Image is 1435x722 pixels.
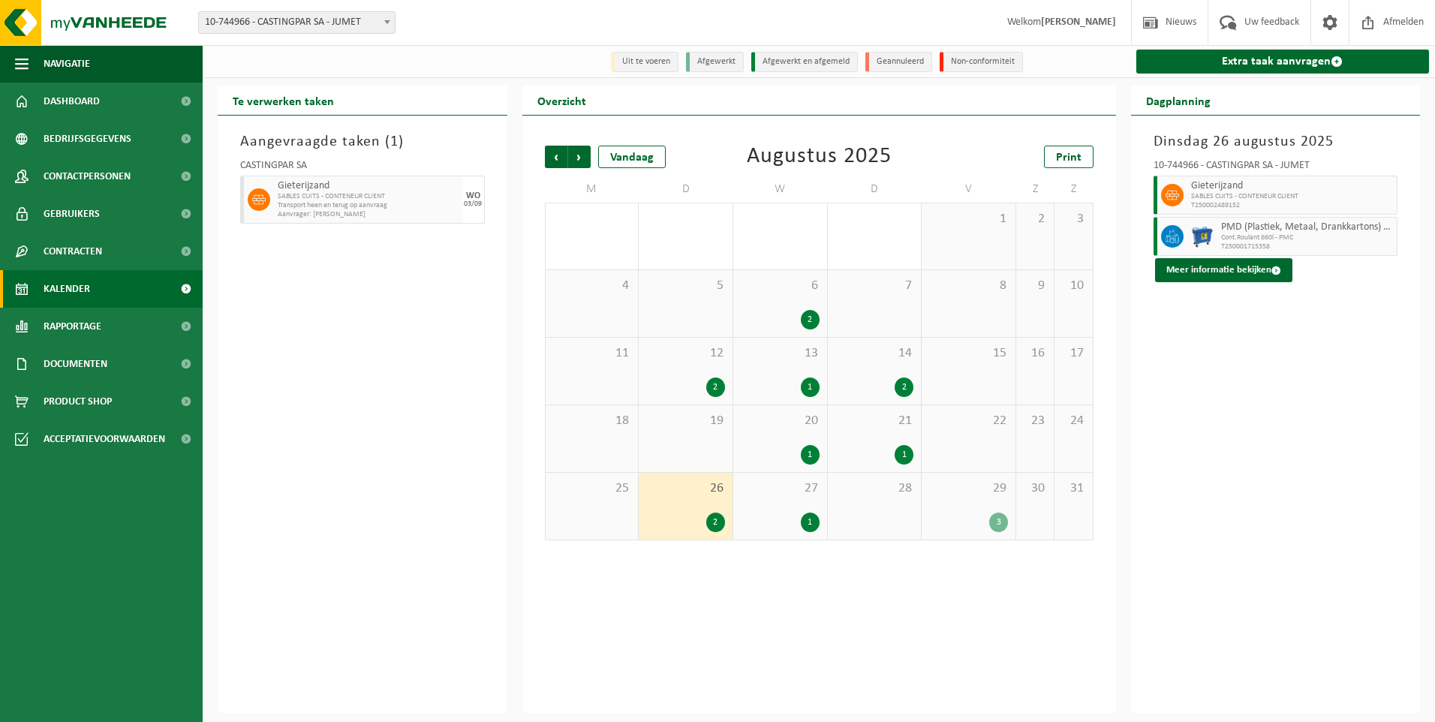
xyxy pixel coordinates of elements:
span: Dashboard [44,83,100,120]
span: Product Shop [44,383,112,420]
span: 1 [929,211,1008,227]
span: Documenten [44,345,107,383]
span: 19 [646,413,725,429]
div: 2 [706,513,725,532]
div: Vandaag [598,146,666,168]
li: Uit te voeren [611,52,678,72]
div: 1 [801,378,820,397]
td: V [922,176,1016,203]
div: 1 [895,445,913,465]
span: 29 [929,480,1008,497]
span: SABLES CUITS - CONTENEUR CLIENT [278,192,459,201]
span: 1 [390,134,399,149]
span: SABLES CUITS - CONTENEUR CLIENT [1191,192,1394,201]
span: 7 [835,278,914,294]
span: 2 [1024,211,1046,227]
span: 25 [553,480,631,497]
li: Afgewerkt [686,52,744,72]
span: Cont.Roulant 660l - PMC [1221,233,1394,242]
span: 8 [929,278,1008,294]
span: 9 [1024,278,1046,294]
span: 14 [835,345,914,362]
div: 1 [801,513,820,532]
span: 31 [1062,480,1085,497]
span: 23 [1024,413,1046,429]
span: 5 [646,278,725,294]
h2: Overzicht [522,86,601,115]
h2: Te verwerken taken [218,86,349,115]
span: Gieterijzand [1191,180,1394,192]
span: 22 [929,413,1008,429]
span: Navigatie [44,45,90,83]
span: 10-744966 - CASTINGPAR SA - JUMET [198,11,396,34]
h3: Aangevraagde taken ( ) [240,131,485,153]
a: Print [1044,146,1094,168]
span: 18 [553,413,631,429]
button: Meer informatie bekijken [1155,258,1292,282]
span: 28 [835,480,914,497]
strong: [PERSON_NAME] [1041,17,1116,28]
span: Contactpersonen [44,158,131,195]
span: 20 [741,413,820,429]
span: 10 [1062,278,1085,294]
div: 10-744966 - CASTINGPAR SA - JUMET [1154,161,1398,176]
span: 10-744966 - CASTINGPAR SA - JUMET [199,12,395,33]
div: CASTINGPAR SA [240,161,485,176]
span: 24 [1062,413,1085,429]
span: 12 [646,345,725,362]
h3: Dinsdag 26 augustus 2025 [1154,131,1398,153]
span: T250002489152 [1191,201,1394,210]
td: D [639,176,733,203]
span: 15 [929,345,1008,362]
span: 17 [1062,345,1085,362]
li: Non-conformiteit [940,52,1023,72]
span: Contracten [44,233,102,270]
li: Geannuleerd [865,52,932,72]
div: 03/09 [464,200,482,208]
span: 4 [553,278,631,294]
td: M [545,176,639,203]
span: 21 [835,413,914,429]
span: T250001715358 [1221,242,1394,251]
div: 3 [989,513,1008,532]
span: Kalender [44,270,90,308]
td: D [828,176,922,203]
a: Extra taak aanvragen [1136,50,1430,74]
div: WO [466,191,480,200]
span: Bedrijfsgegevens [44,120,131,158]
span: Gieterijzand [278,180,459,192]
span: Vorige [545,146,567,168]
div: 2 [895,378,913,397]
li: Afgewerkt en afgemeld [751,52,858,72]
span: 3 [1062,211,1085,227]
span: 30 [1024,480,1046,497]
td: W [733,176,828,203]
span: Print [1056,152,1082,164]
span: 11 [553,345,631,362]
span: Volgende [568,146,591,168]
div: 2 [801,310,820,329]
span: Gebruikers [44,195,100,233]
span: Transport heen en terug op aanvraag [278,201,459,210]
div: 1 [801,445,820,465]
h2: Dagplanning [1131,86,1226,115]
img: WB-0660-HPE-BE-01 [1191,225,1214,248]
div: 2 [706,378,725,397]
span: 27 [741,480,820,497]
span: PMD (Plastiek, Metaal, Drankkartons) (bedrijven) [1221,221,1394,233]
div: Augustus 2025 [747,146,892,168]
td: Z [1054,176,1093,203]
span: Acceptatievoorwaarden [44,420,165,458]
span: Aanvrager: [PERSON_NAME] [278,210,459,219]
span: 13 [741,345,820,362]
td: Z [1016,176,1054,203]
span: 26 [646,480,725,497]
span: 16 [1024,345,1046,362]
span: 6 [741,278,820,294]
span: Rapportage [44,308,101,345]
